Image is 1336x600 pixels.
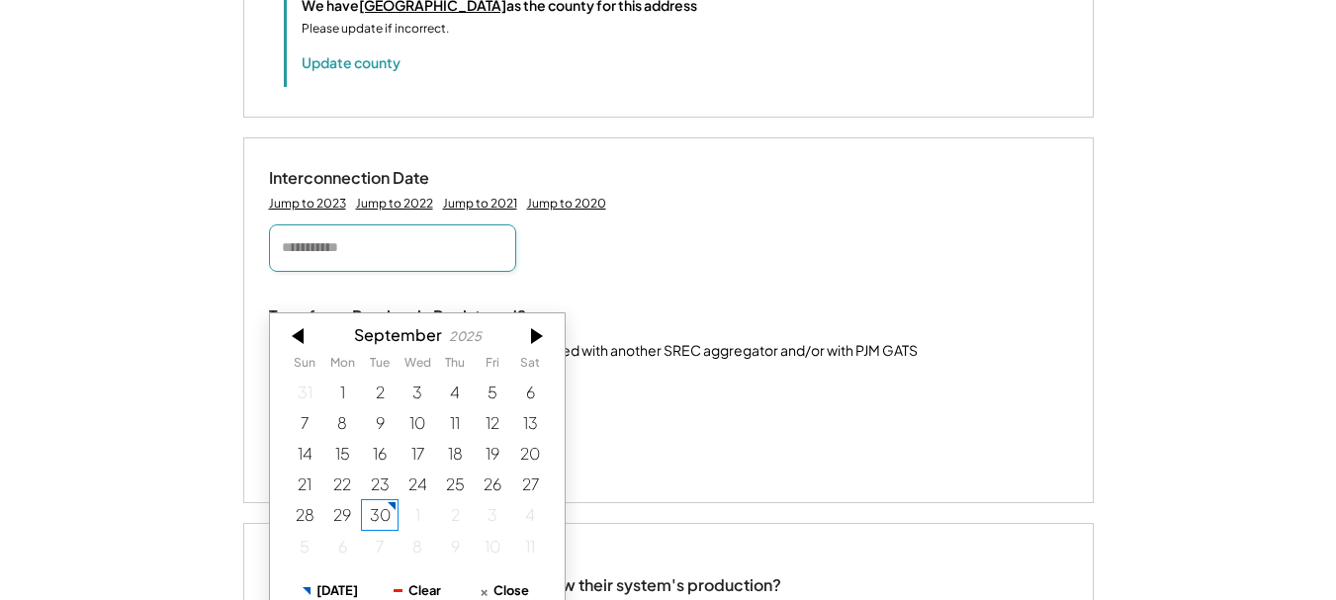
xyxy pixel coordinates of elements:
div: 9/24/2025 [399,469,436,499]
div: 10/06/2025 [323,531,361,561]
div: 9/22/2025 [323,469,361,499]
div: 10/05/2025 [286,531,323,561]
div: Interconnection Date [269,168,467,189]
div: 9/11/2025 [436,407,474,438]
div: 2025 [449,329,482,344]
div: 9/15/2025 [323,438,361,469]
div: 9/30/2025 [361,500,399,531]
div: Jump to 2022 [356,196,433,212]
div: September [353,325,441,344]
div: Jump to 2021 [443,196,517,212]
div: 10/10/2025 [474,531,511,561]
div: Please update if incorrect. [302,20,449,38]
div: 9/28/2025 [286,500,323,531]
div: 9/23/2025 [361,469,399,499]
div: 9/19/2025 [474,438,511,469]
div: 10/01/2025 [399,500,436,531]
div: 9/08/2025 [323,407,361,438]
th: Saturday [511,357,549,377]
div: 9/29/2025 [323,500,361,531]
th: Wednesday [399,357,436,377]
div: 9/10/2025 [399,407,436,438]
div: 9/13/2025 [511,407,549,438]
div: 9/02/2025 [361,377,399,407]
th: Friday [474,357,511,377]
div: Transfer or Previously Registered? [269,306,526,327]
div: 9/09/2025 [361,407,399,438]
th: Monday [323,357,361,377]
div: 9/12/2025 [474,407,511,438]
div: 10/02/2025 [436,500,474,531]
div: 9/06/2025 [511,377,549,407]
div: 10/09/2025 [436,531,474,561]
div: 9/16/2025 [361,438,399,469]
div: 9/25/2025 [436,469,474,499]
div: 10/04/2025 [511,500,549,531]
div: 8/31/2025 [286,377,323,407]
div: 9/01/2025 [323,377,361,407]
button: Update county [302,52,401,72]
div: 10/03/2025 [474,500,511,531]
div: 10/11/2025 [511,531,549,561]
div: 9/27/2025 [511,469,549,499]
th: Tuesday [361,357,399,377]
div: Jump to 2020 [527,196,606,212]
div: 9/03/2025 [399,377,436,407]
th: Thursday [436,357,474,377]
div: Jump to 2023 [269,196,346,212]
div: This system has been previously registered with another SREC aggregator and/or with PJM GATS [303,341,918,361]
div: 9/26/2025 [474,469,511,499]
th: Sunday [286,357,323,377]
div: 9/17/2025 [399,438,436,469]
div: 9/07/2025 [286,407,323,438]
div: 9/20/2025 [511,438,549,469]
div: 10/08/2025 [399,531,436,561]
div: 9/04/2025 [436,377,474,407]
div: 9/18/2025 [436,438,474,469]
div: 9/05/2025 [474,377,511,407]
div: 9/14/2025 [286,438,323,469]
div: 10/07/2025 [361,531,399,561]
div: 9/21/2025 [286,469,323,499]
